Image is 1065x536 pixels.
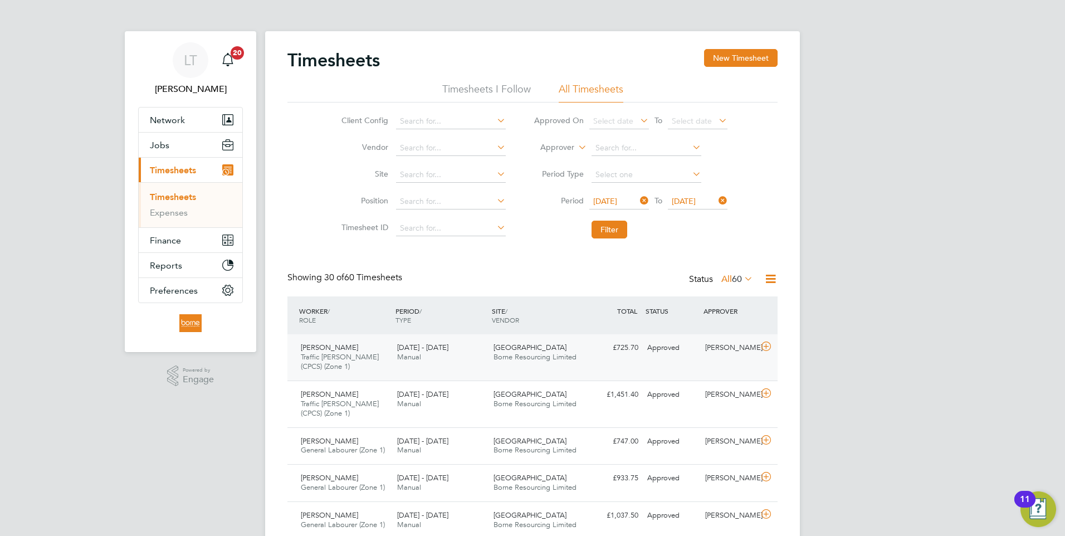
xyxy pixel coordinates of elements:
[494,352,577,362] span: Borne Resourcing Limited
[150,192,196,202] a: Timesheets
[593,116,633,126] span: Select date
[701,469,759,488] div: [PERSON_NAME]
[701,506,759,525] div: [PERSON_NAME]
[494,343,566,352] span: [GEOGRAPHIC_DATA]
[397,343,448,352] span: [DATE] - [DATE]
[585,469,643,488] div: £933.75
[1020,491,1056,527] button: Open Resource Center, 11 new notifications
[397,352,421,362] span: Manual
[396,167,506,183] input: Search for...
[592,221,627,238] button: Filter
[397,445,421,455] span: Manual
[534,115,584,125] label: Approved On
[672,116,712,126] span: Select date
[701,339,759,357] div: [PERSON_NAME]
[494,436,566,446] span: [GEOGRAPHIC_DATA]
[338,196,388,206] label: Position
[150,235,181,246] span: Finance
[592,167,701,183] input: Select one
[643,432,701,451] div: Approved
[184,53,197,67] span: LT
[179,314,201,332] img: borneltd-logo-retina.png
[701,301,759,321] div: APPROVER
[701,386,759,404] div: [PERSON_NAME]
[651,113,666,128] span: To
[559,82,623,103] li: All Timesheets
[183,375,214,384] span: Engage
[296,301,393,330] div: WORKER
[397,473,448,483] span: [DATE] - [DATE]
[397,510,448,520] span: [DATE] - [DATE]
[125,31,256,352] nav: Main navigation
[585,386,643,404] div: £1,451.40
[395,315,411,324] span: TYPE
[301,389,358,399] span: [PERSON_NAME]
[397,389,448,399] span: [DATE] - [DATE]
[301,520,385,529] span: General Labourer (Zone 1)
[397,436,448,446] span: [DATE] - [DATE]
[651,193,666,208] span: To
[301,399,379,418] span: Traffic [PERSON_NAME] (CPCS) (Zone 1)
[643,301,701,321] div: STATUS
[231,46,244,60] span: 20
[397,399,421,408] span: Manual
[672,196,696,206] span: [DATE]
[338,115,388,125] label: Client Config
[524,142,574,153] label: Approver
[338,222,388,232] label: Timesheet ID
[150,115,185,125] span: Network
[592,140,701,156] input: Search for...
[338,169,388,179] label: Site
[643,339,701,357] div: Approved
[338,142,388,152] label: Vendor
[494,399,577,408] span: Borne Resourcing Limited
[494,483,577,492] span: Borne Resourcing Limited
[643,386,701,404] div: Approved
[324,272,344,283] span: 30 of
[396,194,506,209] input: Search for...
[393,301,489,330] div: PERIOD
[494,520,577,529] span: Borne Resourcing Limited
[183,366,214,375] span: Powered by
[585,432,643,451] div: £747.00
[301,343,358,352] span: [PERSON_NAME]
[494,510,566,520] span: [GEOGRAPHIC_DATA]
[217,42,239,78] a: 20
[442,82,531,103] li: Timesheets I Follow
[492,315,519,324] span: VENDOR
[585,506,643,525] div: £1,037.50
[139,108,242,132] button: Network
[301,445,385,455] span: General Labourer (Zone 1)
[593,196,617,206] span: [DATE]
[139,253,242,277] button: Reports
[150,140,169,150] span: Jobs
[301,473,358,483] span: [PERSON_NAME]
[732,274,742,285] span: 60
[139,158,242,182] button: Timesheets
[150,260,182,271] span: Reports
[167,366,214,387] a: Powered byEngage
[328,306,330,315] span: /
[643,506,701,525] div: Approved
[534,169,584,179] label: Period Type
[419,306,422,315] span: /
[138,42,243,96] a: LT[PERSON_NAME]
[324,272,402,283] span: 60 Timesheets
[301,510,358,520] span: [PERSON_NAME]
[287,272,404,284] div: Showing
[689,272,755,288] div: Status
[704,49,778,67] button: New Timesheet
[396,221,506,236] input: Search for...
[150,165,196,176] span: Timesheets
[397,520,421,529] span: Manual
[139,278,242,303] button: Preferences
[397,483,421,492] span: Manual
[301,483,385,492] span: General Labourer (Zone 1)
[139,228,242,252] button: Finance
[150,285,198,296] span: Preferences
[534,196,584,206] label: Period
[721,274,753,285] label: All
[494,445,577,455] span: Borne Resourcing Limited
[301,436,358,446] span: [PERSON_NAME]
[701,432,759,451] div: [PERSON_NAME]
